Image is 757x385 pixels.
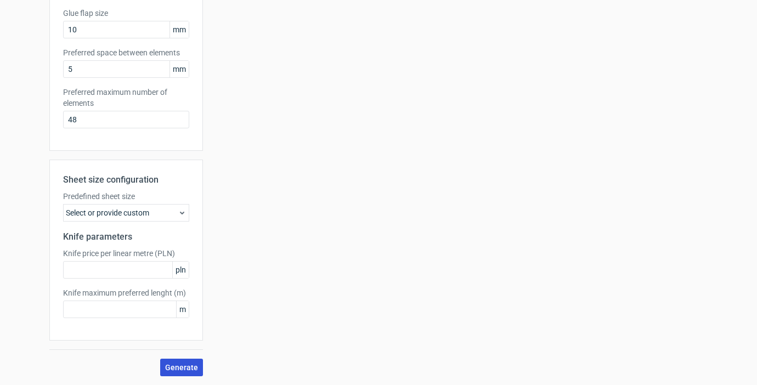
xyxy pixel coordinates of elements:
[172,262,189,278] span: pln
[165,364,198,371] span: Generate
[170,21,189,38] span: mm
[63,173,189,186] h2: Sheet size configuration
[63,230,189,244] h2: Knife parameters
[63,47,189,58] label: Preferred space between elements
[63,248,189,259] label: Knife price per linear metre (PLN)
[63,191,189,202] label: Predefined sheet size
[160,359,203,376] button: Generate
[63,8,189,19] label: Glue flap size
[170,61,189,77] span: mm
[63,287,189,298] label: Knife maximum preferred lenght (m)
[63,204,189,222] div: Select or provide custom
[63,87,189,109] label: Preferred maximum number of elements
[176,301,189,318] span: m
